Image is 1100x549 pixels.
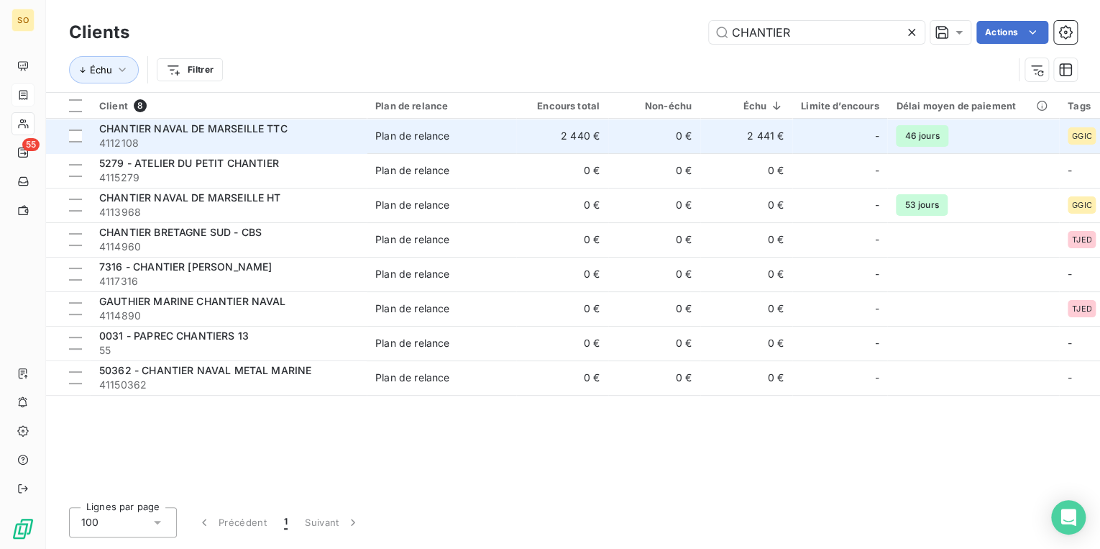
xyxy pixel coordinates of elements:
div: Non-échu [617,100,692,112]
div: Plan de relance [375,371,449,385]
span: - [1068,337,1072,349]
span: 4112108 [99,136,358,150]
td: 0 € [516,291,608,326]
span: 1 [284,515,288,530]
span: 53 jours [896,194,947,216]
span: 100 [81,515,98,530]
span: 55 [22,138,40,151]
td: 0 € [516,326,608,360]
div: Plan de relance [375,336,449,350]
div: Plan de relance [375,267,449,281]
span: - [874,267,879,281]
td: 0 € [700,222,792,257]
div: Plan de relance [375,100,508,112]
span: 8 [134,99,147,112]
div: SO [12,9,35,32]
span: 5279 - ATELIER DU PETIT CHANTIER [99,157,279,169]
td: 0 € [608,119,700,153]
button: Suivant [296,507,369,537]
span: 7316 - CHANTIER [PERSON_NAME] [99,260,272,273]
span: - [874,336,879,350]
span: - [874,198,879,212]
span: - [874,163,879,178]
td: 0 € [516,153,608,188]
span: GGIC [1072,201,1092,209]
h3: Clients [69,19,129,45]
td: 0 € [608,291,700,326]
span: 4115279 [99,171,358,185]
td: 0 € [608,153,700,188]
span: 55 [99,343,358,358]
span: CHANTIER NAVAL DE MARSEILLE TTC [99,122,288,135]
td: 0 € [700,291,792,326]
span: - [874,129,879,143]
td: 0 € [608,257,700,291]
div: Plan de relance [375,301,449,316]
span: - [874,232,879,247]
span: TJED [1072,235,1092,244]
span: 46 jours [896,125,948,147]
td: 0 € [700,360,792,395]
span: - [1068,371,1072,384]
span: Client [99,100,128,112]
span: CHANTIER BRETAGNE SUD - CBS [99,226,262,238]
span: 4113968 [99,205,358,219]
span: 4114890 [99,309,358,323]
span: 50362 - CHANTIER NAVAL METAL MARINE [99,364,311,376]
div: Plan de relance [375,198,449,212]
div: Limite d’encours [801,100,879,112]
td: 0 € [608,326,700,360]
button: Filtrer [157,58,223,81]
span: - [874,301,879,316]
span: 0031 - PAPREC CHANTIERS 13 [99,330,249,342]
div: Encours total [525,100,600,112]
button: Précédent [188,507,275,537]
span: 4117316 [99,274,358,289]
td: 0 € [700,326,792,360]
td: 0 € [700,153,792,188]
td: 0 € [516,188,608,222]
td: 0 € [516,360,608,395]
button: Échu [69,56,139,83]
div: Plan de relance [375,163,449,178]
input: Rechercher [709,21,925,44]
td: 2 440 € [516,119,608,153]
span: 4114960 [99,240,358,254]
td: 0 € [608,222,700,257]
img: Logo LeanPay [12,517,35,540]
span: - [1068,268,1072,280]
td: 0 € [700,257,792,291]
span: Échu [90,64,112,76]
button: 1 [275,507,296,537]
span: GGIC [1072,132,1092,140]
td: 0 € [516,257,608,291]
div: Open Intercom Messenger [1051,500,1086,535]
div: Plan de relance [375,232,449,247]
div: Délai moyen de paiement [896,100,1050,112]
div: Échu [709,100,784,112]
span: 41150362 [99,378,358,392]
td: 0 € [608,188,700,222]
span: CHANTIER NAVAL DE MARSEILLE HT [99,191,281,204]
button: Actions [976,21,1048,44]
span: TJED [1072,304,1092,313]
div: Plan de relance [375,129,449,143]
span: - [874,371,879,385]
td: 2 441 € [700,119,792,153]
td: 0 € [700,188,792,222]
td: 0 € [516,222,608,257]
td: 0 € [608,360,700,395]
span: GAUTHIER MARINE CHANTIER NAVAL [99,295,286,307]
span: - [1068,164,1072,176]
